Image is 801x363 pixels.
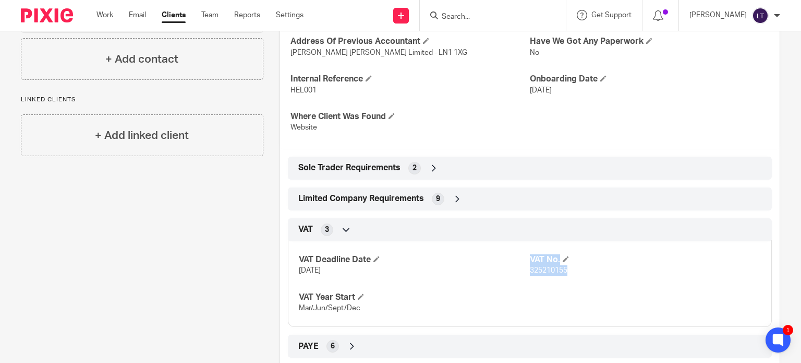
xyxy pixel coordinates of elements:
[591,11,632,19] span: Get Support
[331,341,335,352] span: 6
[752,7,769,24] img: svg%3E
[530,74,769,85] h4: Onboarding Date
[290,87,317,94] span: HEL001
[689,10,747,20] p: [PERSON_NAME]
[234,10,260,20] a: Reports
[298,162,400,173] span: Sole Trader Requirements
[298,224,313,235] span: VAT
[530,267,567,274] span: 325210155
[96,10,113,20] a: Work
[441,13,535,22] input: Search
[21,8,73,22] img: Pixie
[299,267,321,274] span: [DATE]
[530,87,552,94] span: [DATE]
[290,49,467,56] span: [PERSON_NAME] [PERSON_NAME] Limited - LN1 1XG
[530,36,769,47] h4: Have We Got Any Paperwork
[783,325,793,335] div: 1
[162,10,186,20] a: Clients
[299,254,530,265] h4: VAT Deadline Date
[21,96,263,104] p: Linked clients
[412,163,417,173] span: 2
[299,292,530,303] h4: VAT Year Start
[290,124,317,131] span: Website
[298,193,424,204] span: Limited Company Requirements
[105,51,178,67] h4: + Add contact
[129,10,146,20] a: Email
[290,74,530,85] h4: Internal Reference
[298,341,319,352] span: PAYE
[95,127,189,144] h4: + Add linked client
[290,36,530,47] h4: Address Of Previous Accountant
[201,10,219,20] a: Team
[436,194,440,204] span: 9
[325,225,329,235] span: 3
[276,10,304,20] a: Settings
[290,111,530,122] h4: Where Client Was Found
[299,305,360,312] span: Mar/Jun/Sept/Dec
[530,254,761,265] h4: VAT No.
[530,49,539,56] span: No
